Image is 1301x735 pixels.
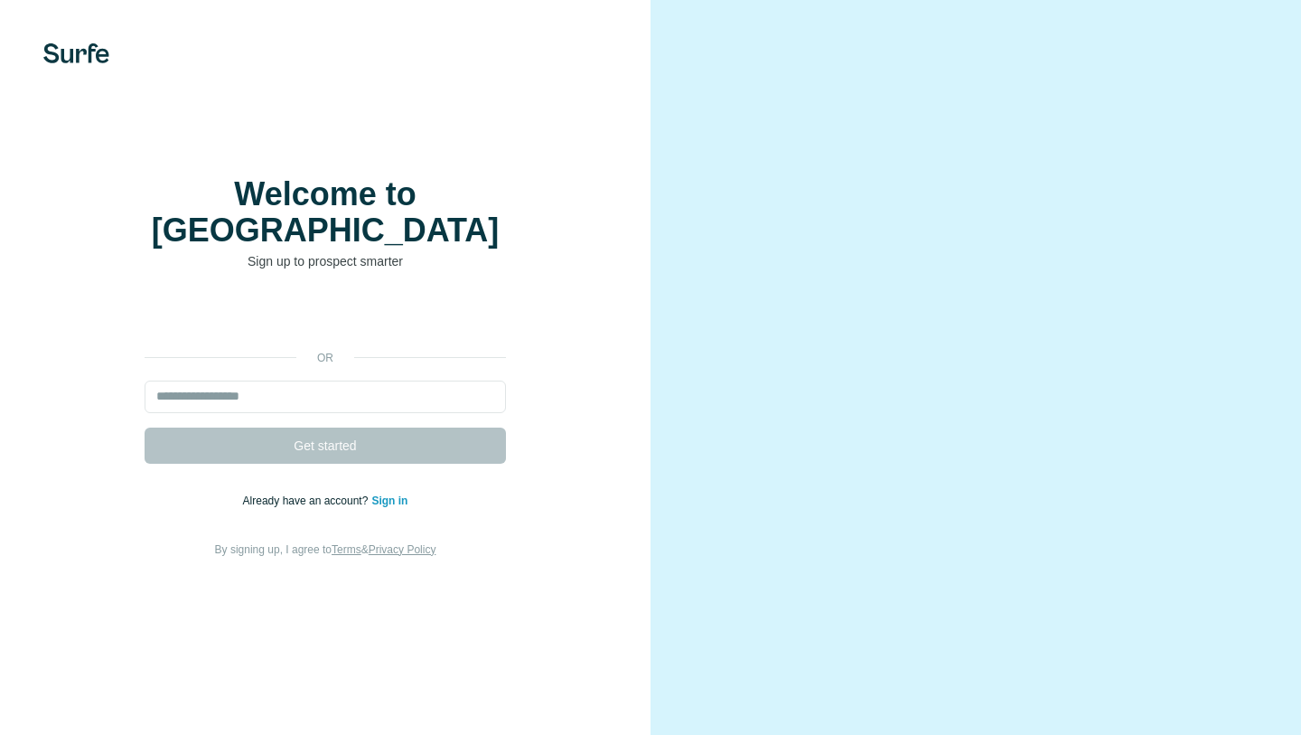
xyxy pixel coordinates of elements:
span: Already have an account? [243,495,372,507]
a: Terms [332,543,361,556]
h1: Welcome to [GEOGRAPHIC_DATA] [145,176,506,249]
span: By signing up, I agree to & [215,543,436,556]
p: Sign up to prospect smarter [145,252,506,270]
img: Surfe's logo [43,43,109,63]
a: Sign in [371,495,407,507]
iframe: Sign in with Google Button [136,297,515,337]
a: Privacy Policy [369,543,436,556]
p: or [296,350,354,366]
